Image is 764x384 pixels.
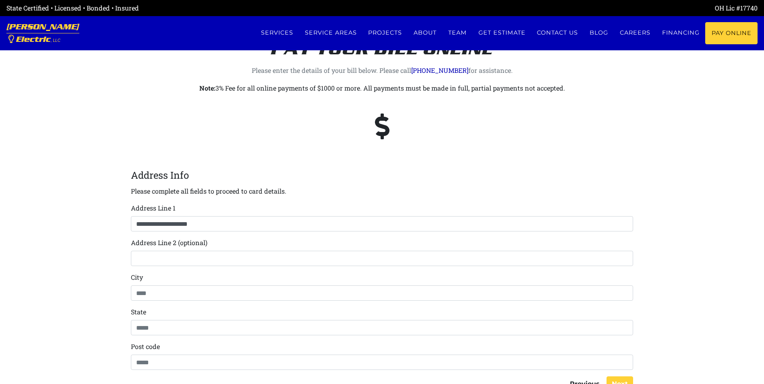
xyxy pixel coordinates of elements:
[472,22,531,43] a: Get estimate
[443,22,473,43] a: Team
[705,22,758,44] a: Pay Online
[299,22,362,43] a: Service Areas
[255,22,299,43] a: Services
[408,22,443,43] a: About
[6,3,382,13] div: State Certified • Licensed • Bonded • Insured
[131,342,160,351] label: Post code
[159,65,606,76] p: Please enter the details of your bill below. Please call for assistance.
[159,83,606,94] p: 3% Fee for all online payments of $1000 or more. All payments must be made in full, partial payme...
[131,307,146,317] label: State
[362,22,408,43] a: Projects
[6,16,79,50] a: [PERSON_NAME] Electric, LLC
[656,22,705,43] a: Financing
[131,186,286,197] p: Please complete all fields to proceed to card details.
[131,203,176,213] label: Address Line 1
[51,38,60,43] span: , LLC
[131,273,143,282] label: City
[382,3,758,13] div: OH Lic #17740
[411,66,468,74] a: [PHONE_NUMBER]
[531,22,584,43] a: Contact us
[584,22,614,43] a: Blog
[131,168,634,182] legend: Address Info
[131,238,207,248] label: Address Line 2 (optional)
[614,22,656,43] a: Careers
[199,84,215,92] strong: Note:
